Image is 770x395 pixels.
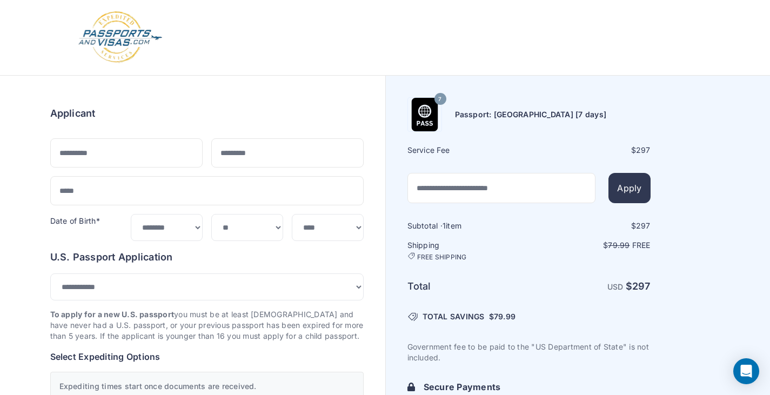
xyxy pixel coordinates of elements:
[455,109,607,120] h6: Passport: [GEOGRAPHIC_DATA] [7 days]
[632,240,651,250] span: Free
[50,310,175,319] strong: To apply for a new U.S. passport
[77,11,163,64] img: Logo
[608,240,630,250] span: 79.99
[636,221,651,230] span: 297
[50,309,364,342] p: you must be at least [DEMOGRAPHIC_DATA] and have never had a U.S. passport, or your previous pass...
[407,220,528,231] h6: Subtotal · item
[530,240,651,251] p: $
[626,280,651,292] strong: $
[50,106,96,121] h6: Applicant
[407,342,651,363] p: Government fee to be paid to the "US Department of State" is not included.
[424,380,651,393] h6: Secure Payments
[438,92,441,106] span: 7
[494,312,515,321] span: 79.99
[408,98,441,131] img: Product Name
[632,280,651,292] span: 297
[50,216,100,225] label: Date of Birth*
[407,279,528,294] h6: Total
[733,358,759,384] div: Open Intercom Messenger
[50,350,364,363] h6: Select Expediting Options
[530,220,651,231] div: $
[530,145,651,156] div: $
[636,145,651,155] span: 297
[443,221,446,230] span: 1
[607,282,624,291] span: USD
[423,311,485,322] span: TOTAL SAVINGS
[50,250,364,265] h6: U.S. Passport Application
[407,240,528,262] h6: Shipping
[417,253,467,262] span: FREE SHIPPING
[608,173,650,203] button: Apply
[489,311,515,322] span: $
[407,145,528,156] h6: Service Fee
